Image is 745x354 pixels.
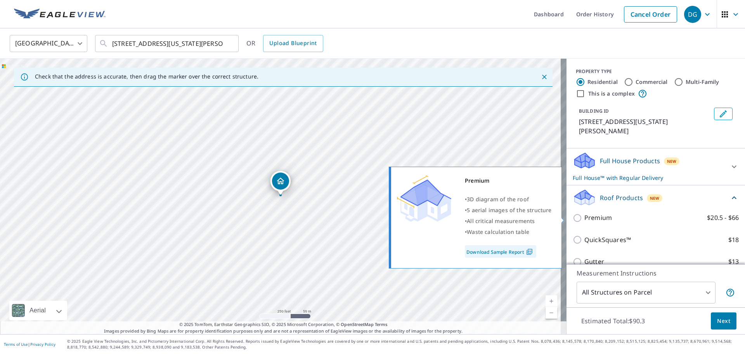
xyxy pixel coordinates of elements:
[269,38,317,48] span: Upload Blueprint
[397,175,451,222] img: Premium
[579,117,711,136] p: [STREET_ADDRESS][US_STATE][PERSON_NAME]
[600,193,643,202] p: Roof Products
[726,288,735,297] span: Your report will include each building or structure inside the parcel boundary. In some cases, du...
[465,227,552,237] div: •
[4,342,28,347] a: Terms of Use
[588,90,635,98] label: This is a complex
[270,171,291,195] div: Dropped pin, building 1, Residential property, 3117 N Virginia Dare Trl Kill Devil Hills, NC 27948
[467,195,529,203] span: 3D diagram of the roof
[573,188,739,207] div: Roof ProductsNew
[179,321,388,328] span: © 2025 TomTom, Earthstar Geographics SIO, © 2025 Microsoft Corporation, ©
[624,6,677,23] a: Cancel Order
[584,235,631,245] p: QuickSquares™
[246,35,323,52] div: OR
[711,312,736,330] button: Next
[30,342,55,347] a: Privacy Policy
[577,269,735,278] p: Measurement Instructions
[728,257,739,267] p: $13
[375,321,388,327] a: Terms
[14,9,106,20] img: EV Logo
[650,195,660,201] span: New
[600,156,660,166] p: Full House Products
[714,108,733,120] button: Edit building 1
[577,282,716,303] div: All Structures on Parcel
[573,174,725,182] p: Full House™ with Regular Delivery
[584,257,604,267] p: Gutter
[546,307,557,319] a: Current Level 17, Zoom Out
[465,205,552,216] div: •
[686,78,719,86] label: Multi-Family
[587,78,618,86] label: Residential
[684,6,701,23] div: DG
[27,301,48,320] div: Aerial
[546,295,557,307] a: Current Level 17, Zoom In
[467,228,529,235] span: Waste calculation table
[579,108,609,114] p: BUILDING ID
[465,194,552,205] div: •
[584,213,612,223] p: Premium
[707,213,739,223] p: $20.5 - $66
[35,73,258,80] p: Check that the address is accurate, then drag the marker over the correct structure.
[573,152,739,182] div: Full House ProductsNewFull House™ with Regular Delivery
[717,316,730,326] span: Next
[667,158,677,164] span: New
[539,72,549,82] button: Close
[575,312,651,330] p: Estimated Total: $90.3
[467,217,535,225] span: All critical measurements
[10,33,87,54] div: [GEOGRAPHIC_DATA]
[465,216,552,227] div: •
[728,235,739,245] p: $18
[467,206,551,214] span: 5 aerial images of the structure
[576,68,736,75] div: PROPERTY TYPE
[465,245,536,258] a: Download Sample Report
[67,338,741,350] p: © 2025 Eagle View Technologies, Inc. and Pictometry International Corp. All Rights Reserved. Repo...
[112,33,223,54] input: Search by address or latitude-longitude
[9,301,67,320] div: Aerial
[465,175,552,186] div: Premium
[636,78,668,86] label: Commercial
[341,321,373,327] a: OpenStreetMap
[4,342,55,347] p: |
[263,35,323,52] a: Upload Blueprint
[524,248,535,255] img: Pdf Icon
